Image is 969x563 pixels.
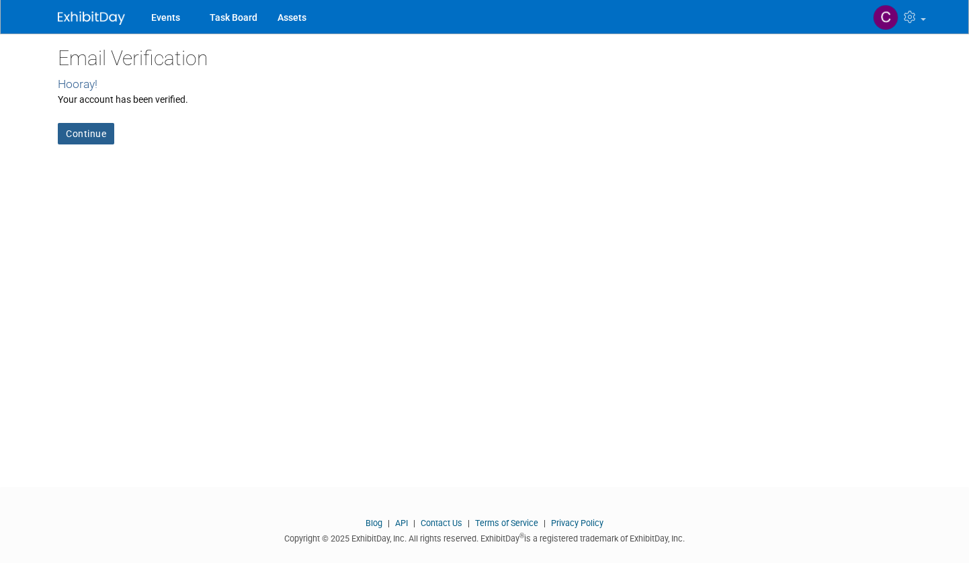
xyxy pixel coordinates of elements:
div: Hooray! [58,76,911,93]
img: Cameron Sigurdson [873,5,898,30]
a: Continue [58,123,114,144]
a: Privacy Policy [551,518,603,528]
span: | [384,518,393,528]
a: Blog [366,518,382,528]
a: API [395,518,408,528]
img: ExhibitDay [58,11,125,25]
span: | [540,518,549,528]
span: | [464,518,473,528]
div: Your account has been verified. [58,93,911,106]
h2: Email Verification [58,47,911,69]
a: Terms of Service [475,518,538,528]
span: | [410,518,419,528]
a: Contact Us [421,518,462,528]
sup: ® [519,532,524,539]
